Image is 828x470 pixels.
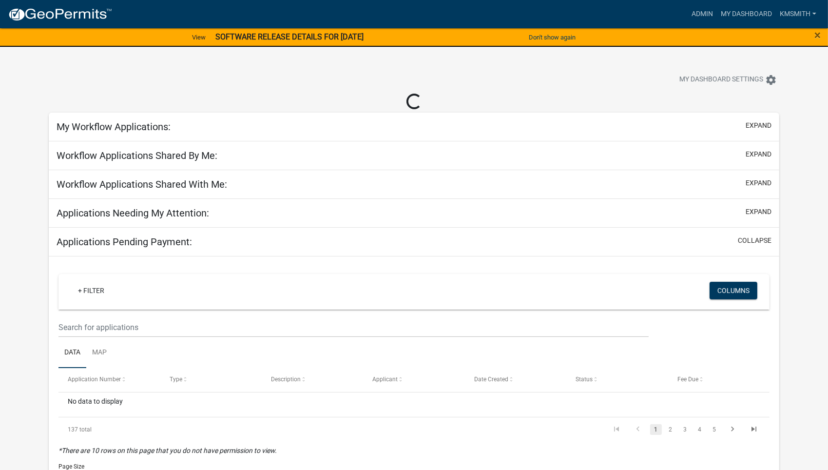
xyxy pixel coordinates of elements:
[170,376,182,383] span: Type
[688,5,717,23] a: Admin
[677,376,698,383] span: Fee Due
[649,421,663,438] li: page 1
[160,368,261,392] datatable-header-cell: Type
[717,5,776,23] a: My Dashboard
[710,282,757,299] button: Columns
[58,417,199,442] div: 137 total
[57,178,227,190] h5: Workflow Applications Shared With Me:
[57,207,209,219] h5: Applications Needing My Attention:
[58,447,277,454] i: *There are 10 rows on this page that you do not have permission to view.
[607,424,626,435] a: go to first page
[746,149,771,159] button: expand
[679,74,763,86] span: My Dashboard Settings
[629,424,647,435] a: go to previous page
[465,368,566,392] datatable-header-cell: Date Created
[68,376,121,383] span: Application Number
[70,282,112,299] a: + Filter
[525,29,579,45] button: Don't show again
[86,337,113,369] a: Map
[668,368,769,392] datatable-header-cell: Fee Due
[57,121,171,133] h5: My Workflow Applications:
[663,421,678,438] li: page 2
[694,424,706,435] a: 4
[215,32,364,41] strong: SOFTWARE RELEASE DETAILS FOR [DATE]
[745,424,763,435] a: go to last page
[738,235,771,246] button: collapse
[746,178,771,188] button: expand
[474,376,508,383] span: Date Created
[814,29,821,41] button: Close
[363,368,464,392] datatable-header-cell: Applicant
[723,424,742,435] a: go to next page
[679,424,691,435] a: 3
[57,236,192,248] h5: Applications Pending Payment:
[709,424,720,435] a: 5
[765,74,777,86] i: settings
[707,421,722,438] li: page 5
[188,29,210,45] a: View
[58,392,770,417] div: No data to display
[776,5,820,23] a: kmsmith
[576,376,593,383] span: Status
[650,424,662,435] a: 1
[57,150,217,161] h5: Workflow Applications Shared By Me:
[814,28,821,42] span: ×
[693,421,707,438] li: page 4
[566,368,668,392] datatable-header-cell: Status
[678,421,693,438] li: page 3
[271,376,301,383] span: Description
[665,424,676,435] a: 2
[262,368,363,392] datatable-header-cell: Description
[746,207,771,217] button: expand
[746,120,771,131] button: expand
[58,337,86,369] a: Data
[58,368,160,392] datatable-header-cell: Application Number
[58,317,649,337] input: Search for applications
[372,376,398,383] span: Applicant
[672,70,785,89] button: My Dashboard Settingssettings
